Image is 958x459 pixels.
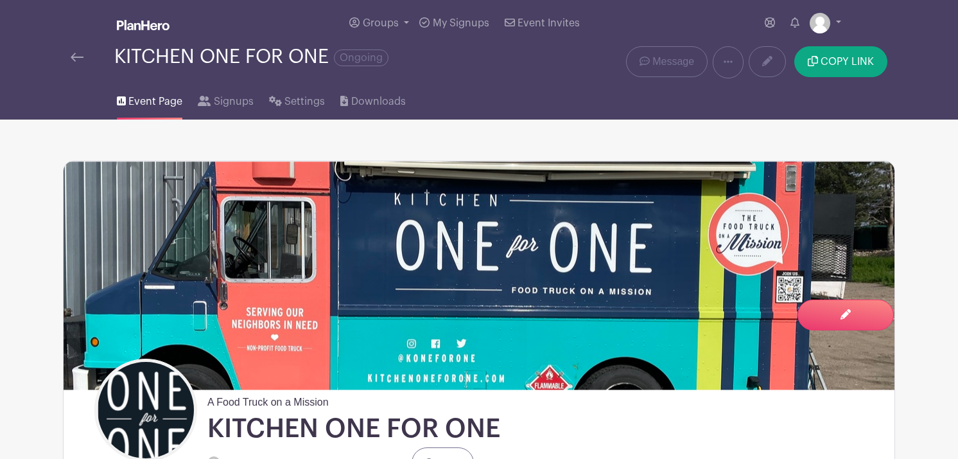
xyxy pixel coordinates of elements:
[363,18,399,28] span: Groups
[340,78,405,120] a: Downloads
[114,46,388,67] div: KITCHEN ONE FOR ONE
[207,390,329,410] span: A Food Truck on a Mission
[117,78,182,120] a: Event Page
[269,78,325,120] a: Settings
[821,57,874,67] span: COPY LINK
[351,94,406,109] span: Downloads
[334,50,388,66] span: Ongoing
[652,54,694,69] span: Message
[810,13,830,33] img: default-ce2991bfa6775e67f084385cd625a349d9dcbb7a52a09fb2fda1e96e2d18dcdb.png
[117,20,170,30] img: logo_white-6c42ec7e38ccf1d336a20a19083b03d10ae64f83f12c07503d8b9e83406b4c7d.svg
[207,413,500,445] h1: KITCHEN ONE FOR ONE
[433,18,489,28] span: My Signups
[198,78,253,120] a: Signups
[71,53,83,62] img: back-arrow-29a5d9b10d5bd6ae65dc969a981735edf675c4d7a1fe02e03b50dbd4ba3cdb55.svg
[214,94,254,109] span: Signups
[64,161,894,390] img: IMG_9124.jpeg
[284,94,325,109] span: Settings
[626,46,708,77] a: Message
[794,46,887,77] button: COPY LINK
[98,362,194,458] img: Black%20Verticle%20KO4O%202.png
[518,18,580,28] span: Event Invites
[128,94,182,109] span: Event Page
